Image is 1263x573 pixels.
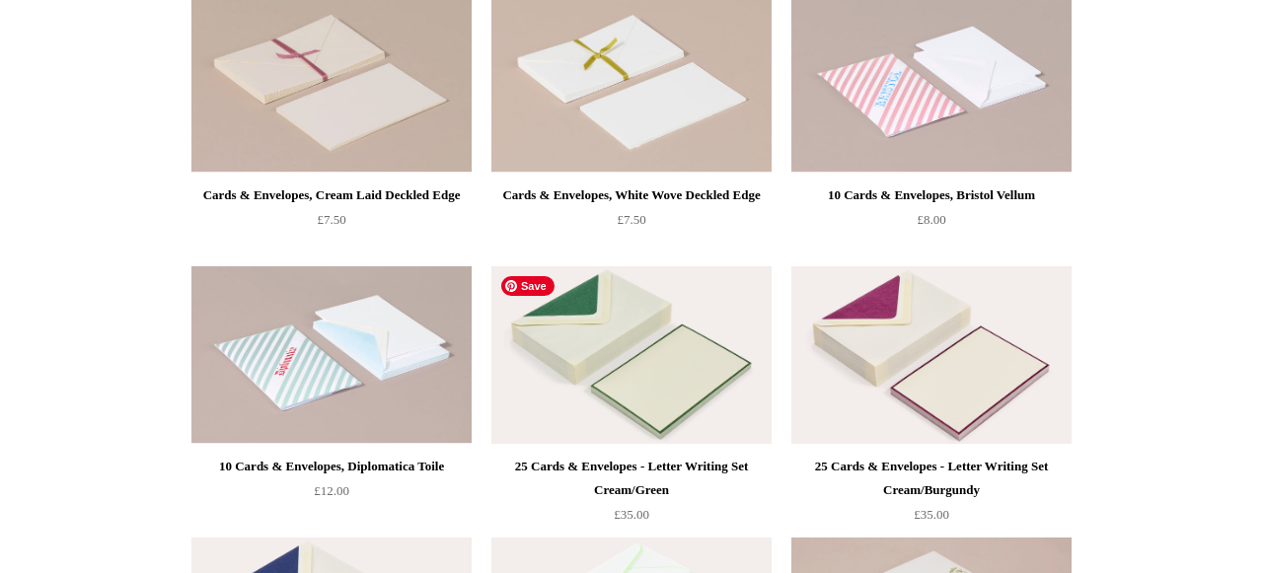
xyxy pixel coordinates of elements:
[791,266,1072,444] a: 25 Cards & Envelopes - Letter Writing Set Cream/Burgundy 25 Cards & Envelopes - Letter Writing Se...
[791,455,1072,536] a: 25 Cards & Envelopes - Letter Writing Set Cream/Burgundy £35.00
[617,212,645,227] span: £7.50
[791,183,1072,264] a: 10 Cards & Envelopes, Bristol Vellum £8.00
[191,266,472,444] img: 10 Cards & Envelopes, Diplomatica Toile
[317,212,345,227] span: £7.50
[496,455,767,502] div: 25 Cards & Envelopes - Letter Writing Set Cream/Green
[491,266,772,444] a: 25 Cards & Envelopes - Letter Writing Set Cream/Green 25 Cards & Envelopes - Letter Writing Set C...
[191,266,472,444] a: 10 Cards & Envelopes, Diplomatica Toile 10 Cards & Envelopes, Diplomatica Toile
[796,455,1067,502] div: 25 Cards & Envelopes - Letter Writing Set Cream/Burgundy
[914,507,949,522] span: £35.00
[491,455,772,536] a: 25 Cards & Envelopes - Letter Writing Set Cream/Green £35.00
[191,455,472,536] a: 10 Cards & Envelopes, Diplomatica Toile £12.00
[796,183,1067,207] div: 10 Cards & Envelopes, Bristol Vellum
[191,183,472,264] a: Cards & Envelopes, Cream Laid Deckled Edge £7.50
[491,183,772,264] a: Cards & Envelopes, White Wove Deckled Edge £7.50
[917,212,945,227] span: £8.00
[496,183,767,207] div: Cards & Envelopes, White Wove Deckled Edge
[196,183,467,207] div: Cards & Envelopes, Cream Laid Deckled Edge
[314,483,349,498] span: £12.00
[491,266,772,444] img: 25 Cards & Envelopes - Letter Writing Set Cream/Green
[791,266,1072,444] img: 25 Cards & Envelopes - Letter Writing Set Cream/Burgundy
[501,276,555,296] span: Save
[196,455,467,478] div: 10 Cards & Envelopes, Diplomatica Toile
[614,507,649,522] span: £35.00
